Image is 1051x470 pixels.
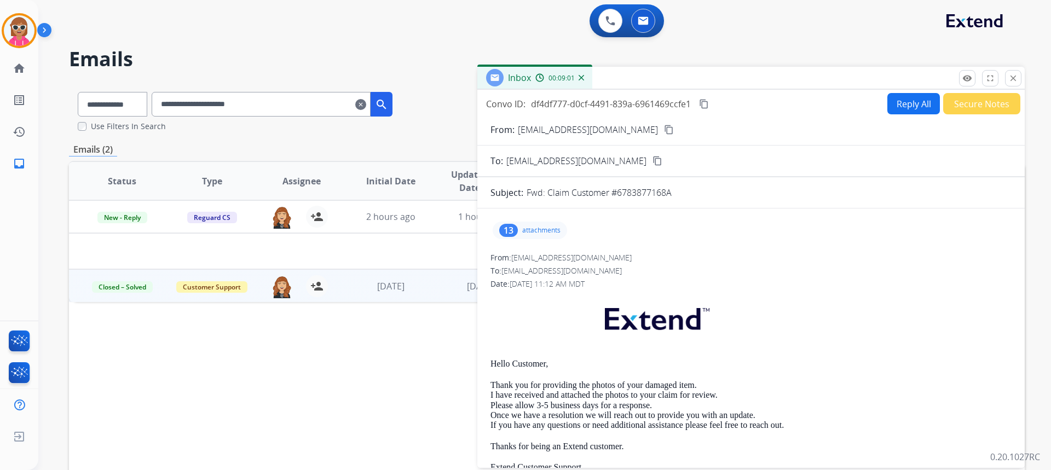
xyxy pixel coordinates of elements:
img: avatar [4,15,34,46]
mat-icon: list_alt [13,94,26,107]
p: Convo ID: [486,97,525,111]
mat-icon: content_copy [652,156,662,166]
span: Status [108,175,136,188]
mat-icon: remove_red_eye [962,73,972,83]
p: To: [490,154,503,167]
div: Date: [490,278,1012,289]
button: Reply All [887,93,940,114]
mat-icon: content_copy [699,99,709,109]
button: Secure Notes [943,93,1020,114]
mat-icon: home [13,62,26,75]
mat-icon: person_add [310,280,324,293]
h2: Emails [69,48,1025,70]
span: Customer Support [176,281,247,293]
p: 0.20.1027RC [990,450,1040,463]
mat-icon: person_add [310,210,324,223]
p: [EMAIL_ADDRESS][DOMAIN_NAME] [518,123,658,136]
mat-icon: history [13,125,26,138]
span: Initial Date [366,175,415,188]
span: Inbox [508,72,531,84]
label: Use Filters In Search [91,121,166,132]
mat-icon: fullscreen [985,73,995,83]
mat-icon: inbox [13,157,26,170]
span: Reguard CS [187,212,237,223]
p: Emails (2) [69,143,117,156]
p: Hello Customer, [490,359,1012,369]
p: Fwd: Claim Customer #6783877168A [527,186,672,199]
p: attachments [522,226,561,235]
span: New - Reply [97,212,147,223]
span: Type [202,175,222,188]
span: 00:09:01 [548,74,575,83]
span: Updated Date [445,168,495,194]
span: [DATE] [467,280,494,292]
mat-icon: content_copy [664,125,674,135]
p: Subject: [490,186,523,199]
mat-icon: close [1008,73,1018,83]
span: Assignee [282,175,321,188]
span: 1 hour ago [458,211,503,223]
mat-icon: search [375,98,388,111]
span: [EMAIL_ADDRESS][DOMAIN_NAME] [501,265,622,276]
img: agent-avatar [271,275,293,298]
span: [EMAIL_ADDRESS][DOMAIN_NAME] [506,154,646,167]
div: 13 [499,224,518,237]
span: Closed – Solved [92,281,153,293]
span: [DATE] [377,280,405,292]
span: [EMAIL_ADDRESS][DOMAIN_NAME] [511,252,632,263]
div: To: [490,265,1012,276]
p: Thank you for providing the photos of your damaged item. I have received and attached the photos ... [490,380,1012,431]
span: 2 hours ago [366,211,415,223]
img: extend.png [591,295,720,338]
p: From: [490,123,515,136]
mat-icon: clear [355,98,366,111]
span: df4df777-d0cf-4491-839a-6961469ccfe1 [531,98,691,110]
p: Thanks for being an Extend customer. [490,442,1012,451]
div: From: [490,252,1012,263]
img: agent-avatar [271,206,293,229]
span: [DATE] 11:12 AM MDT [510,278,585,289]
